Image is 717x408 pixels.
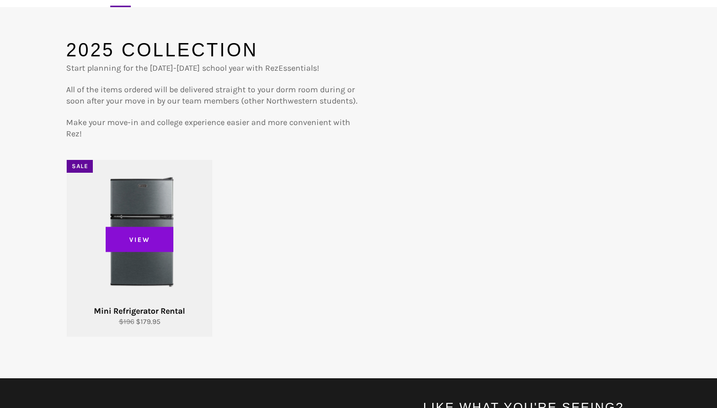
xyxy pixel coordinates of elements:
[66,117,358,139] p: Make your move-in and college experience easier and more convenient with Rez!
[106,227,173,252] span: View
[66,63,358,74] p: Start planning for the [DATE]-[DATE] school year with RezEssentials!
[66,37,358,63] h1: 2025 Collection
[66,84,358,107] p: All of the items ordered will be delivered straight to your dorm room during or soon after your m...
[66,160,212,337] a: Mini Refrigerator Rental Mini Refrigerator Rental $196 $179.95 View
[73,305,206,317] div: Mini Refrigerator Rental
